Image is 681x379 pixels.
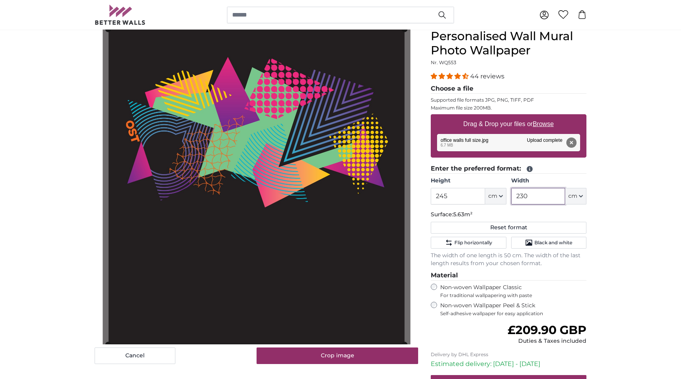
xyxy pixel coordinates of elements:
legend: Enter the preferred format: [431,164,586,174]
p: The width of one length is 50 cm. The width of the last length results from your chosen format. [431,252,586,268]
u: Browse [533,121,554,127]
span: 5.63m² [453,211,473,218]
label: Width [511,177,586,185]
label: Height [431,177,506,185]
span: Nr. WQ553 [431,59,456,65]
p: Surface: [431,211,586,219]
div: Duties & Taxes included [508,337,586,345]
button: cm [485,188,506,204]
span: cm [568,192,577,200]
button: Crop image [257,347,419,364]
legend: Material [431,271,586,281]
label: Non-woven Wallpaper Classic [440,284,586,299]
button: Reset format [431,222,586,234]
p: Maximum file size 200MB. [431,105,586,111]
span: For traditional wallpapering with paste [440,292,586,299]
p: Estimated delivery: [DATE] - [DATE] [431,359,586,369]
button: Flip horizontally [431,237,506,249]
span: 44 reviews [470,72,504,80]
label: Non-woven Wallpaper Peel & Stick [440,302,586,317]
span: £209.90 GBP [508,323,586,337]
img: Betterwalls [95,5,146,25]
span: Black and white [534,240,572,246]
h1: Personalised Wall Mural Photo Wallpaper [431,29,586,58]
button: Cancel [95,347,175,364]
button: cm [565,188,586,204]
legend: Choose a file [431,84,586,94]
span: Flip horizontally [454,240,492,246]
p: Delivery by DHL Express [431,351,586,358]
span: Self-adhesive wallpaper for easy application [440,310,586,317]
button: Black and white [511,237,586,249]
span: 4.34 stars [431,72,470,80]
p: Supported file formats JPG, PNG, TIFF, PDF [431,97,586,103]
span: cm [488,192,497,200]
label: Drag & Drop your files or [460,116,557,132]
